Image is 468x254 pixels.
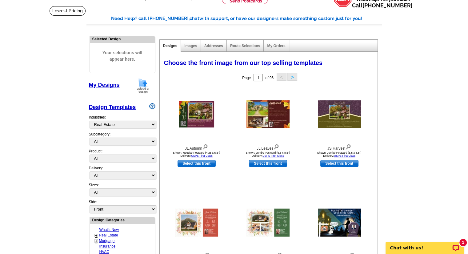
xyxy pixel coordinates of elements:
[89,82,120,88] a: My Designs
[334,154,355,157] a: USPS First Class
[99,250,109,254] a: HVAC
[89,199,155,214] div: Side:
[352,2,413,9] span: Call
[190,16,199,21] span: chat
[345,143,351,150] img: view design details
[320,160,358,167] a: use this design
[149,103,155,109] img: design-wizard-help-icon.png
[163,44,178,48] a: Designs
[191,154,213,157] a: USPS First Class
[306,151,373,157] div: Shown: Jumbo Postcard (5.5 x 8.5") Delivery:
[94,43,150,69] span: Your selections will appear here.
[362,2,413,9] a: [PHONE_NUMBER]
[234,151,302,157] div: Shown: Jumbo Postcard (5.5 x 8.5") Delivery:
[267,44,285,48] a: My Orders
[249,160,287,167] a: use this design
[95,233,98,238] a: +
[89,148,155,165] div: Product:
[306,143,373,151] div: JS Harvest
[175,209,218,237] img: One Pic Fall
[135,78,151,94] img: upload-design
[99,228,119,232] a: What's New
[246,209,290,237] img: Three Pic Fall
[111,15,382,22] div: Need Help? call [PHONE_NUMBER], with support, or have our designers make something custom just fo...
[163,143,230,151] div: JL Autumn
[318,209,361,237] img: Halloween Light M
[242,76,251,80] span: Page
[99,239,115,243] a: Mortgage
[287,73,297,81] button: >
[382,235,468,254] iframe: LiveChat chat widget
[89,165,155,182] div: Delivery:
[89,104,136,110] a: Design Templates
[179,101,214,127] img: JL Autumn
[204,44,223,48] a: Addresses
[89,182,155,199] div: Sizes:
[318,100,361,128] img: JS Harvest
[90,36,155,42] div: Selected Design
[90,217,155,223] div: Design Categories
[246,100,290,128] img: JL Leaves
[202,143,208,150] img: view design details
[89,131,155,148] div: Subcategory:
[230,44,260,48] a: Route Selections
[99,233,118,237] a: Real Estate
[178,160,216,167] a: use this design
[234,143,302,151] div: JL Leaves
[89,111,155,131] div: Industries:
[273,143,279,150] img: view design details
[265,76,274,80] span: of 96
[99,244,116,248] a: Insurance
[184,44,197,48] a: Images
[95,239,98,244] a: +
[262,154,284,157] a: USPS First Class
[164,59,323,66] span: Choose the front image from our top selling templates
[163,151,230,157] div: Shown: Regular Postcard (4.25 x 5.6") Delivery:
[277,73,286,81] button: <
